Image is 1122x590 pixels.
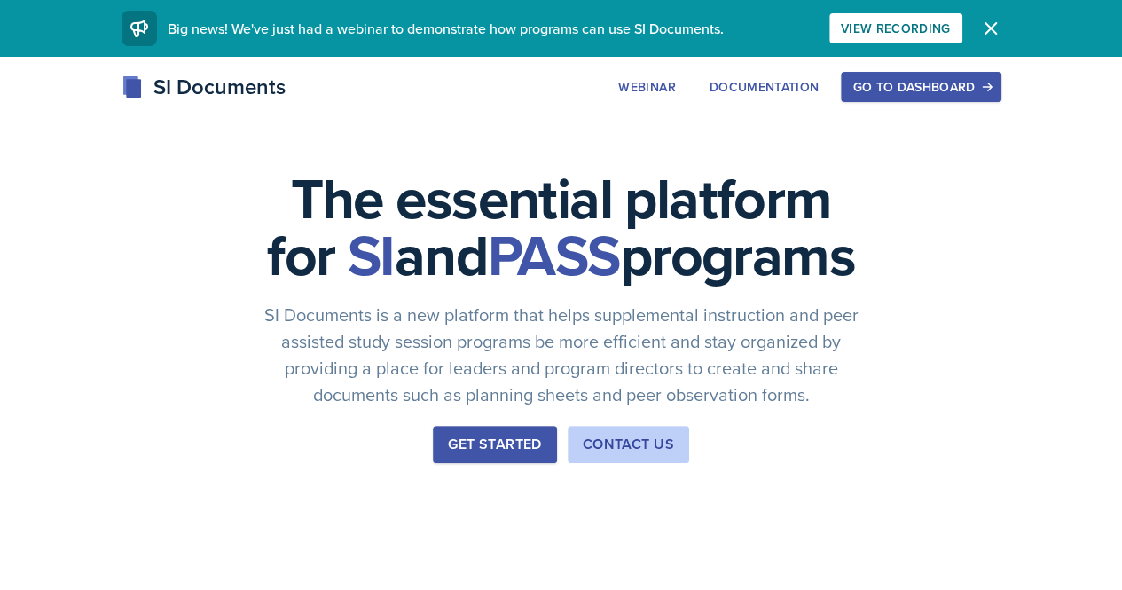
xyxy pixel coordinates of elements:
[168,19,724,38] span: Big news! We've just had a webinar to demonstrate how programs can use SI Documents.
[710,80,820,94] div: Documentation
[583,434,674,455] div: Contact Us
[841,72,1000,102] button: Go to Dashboard
[829,13,962,43] button: View Recording
[122,71,286,103] div: SI Documents
[568,426,689,463] button: Contact Us
[698,72,831,102] button: Documentation
[618,80,675,94] div: Webinar
[607,72,687,102] button: Webinar
[433,426,556,463] button: Get Started
[841,21,951,35] div: View Recording
[448,434,541,455] div: Get Started
[852,80,989,94] div: Go to Dashboard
